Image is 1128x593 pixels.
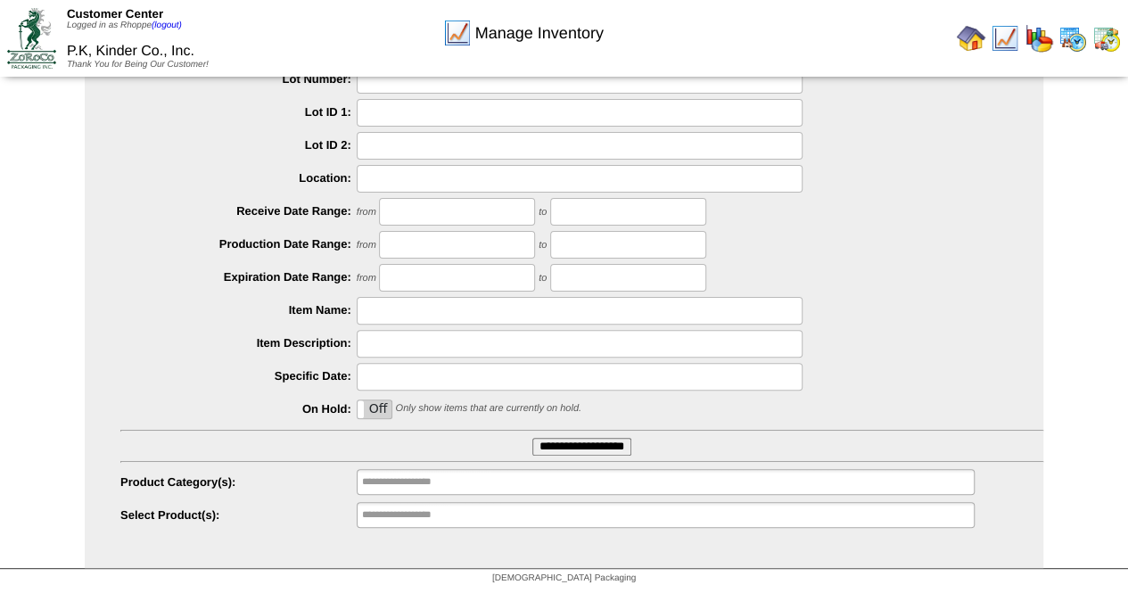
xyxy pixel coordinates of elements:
label: Location: [120,171,357,185]
img: calendarprod.gif [1058,24,1087,53]
label: Item Name: [120,303,357,317]
span: to [539,273,547,284]
label: Lot ID 2: [120,138,357,152]
span: P.K, Kinder Co., Inc. [67,44,194,59]
span: Thank You for Being Our Customer! [67,60,209,70]
span: to [539,240,547,251]
img: ZoRoCo_Logo(Green%26Foil)%20jpg.webp [7,8,56,68]
span: to [539,207,547,218]
label: Product Category(s): [120,475,357,489]
img: calendarinout.gif [1092,24,1121,53]
label: Expiration Date Range: [120,270,357,284]
img: line_graph.gif [443,19,472,47]
span: Logged in as Rhoppe [67,21,182,30]
label: On Hold: [120,402,357,416]
label: Item Description: [120,336,357,350]
label: Lot ID 1: [120,105,357,119]
span: from [357,240,376,251]
label: Specific Date: [120,369,357,383]
img: home.gif [957,24,985,53]
img: graph.gif [1025,24,1053,53]
span: [DEMOGRAPHIC_DATA] Packaging [492,573,636,583]
span: from [357,207,376,218]
img: line_graph.gif [991,24,1019,53]
span: Manage Inventory [475,24,604,43]
label: Production Date Range: [120,237,357,251]
label: Select Product(s): [120,508,357,522]
label: Off [358,400,391,418]
label: Receive Date Range: [120,204,357,218]
span: Customer Center [67,7,163,21]
span: Only show items that are currently on hold. [395,403,580,414]
div: OnOff [357,399,392,419]
span: from [357,273,376,284]
a: (logout) [152,21,182,30]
